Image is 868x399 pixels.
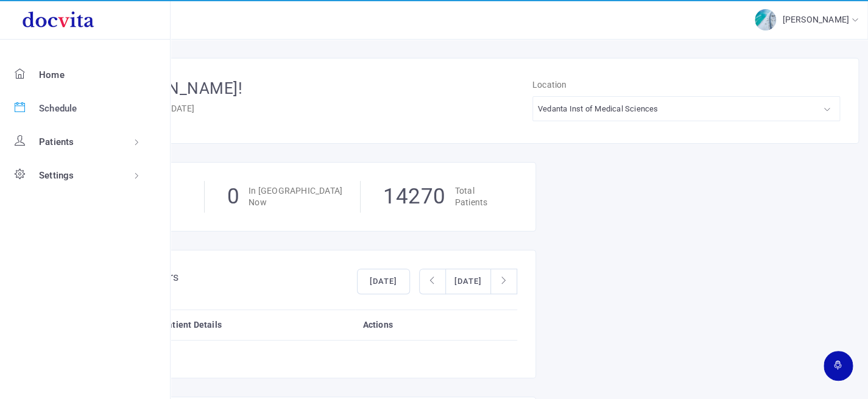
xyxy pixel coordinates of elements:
[538,102,658,116] div: Vedanta Inst of Medical Sciences
[39,169,74,183] span: Settings
[249,185,342,209] p: In [GEOGRAPHIC_DATA] Now
[39,102,77,116] span: Schedule
[355,309,517,340] th: Actions
[782,15,852,24] span: [PERSON_NAME]
[155,309,356,340] th: Patient Details
[39,135,74,149] span: Patients
[755,9,776,30] img: img-2.jpg
[227,181,240,213] h1: 0
[455,185,488,209] p: Total Patients
[39,68,65,82] span: Home
[445,269,491,294] button: [DATE]
[357,269,410,294] button: [DATE]
[532,77,840,93] p: Location
[383,181,446,213] h1: 14270
[71,77,532,101] h1: Hello [PERSON_NAME]!
[71,101,532,117] p: See what's happening on [DATE]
